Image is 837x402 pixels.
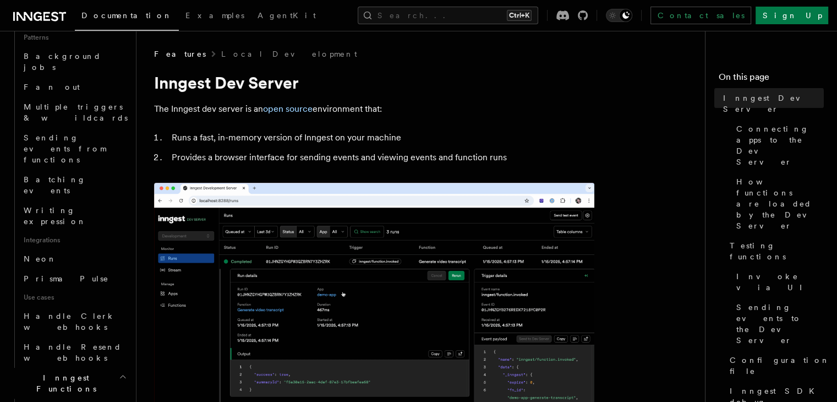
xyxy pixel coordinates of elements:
span: Patterns [19,29,129,46]
a: Configuration file [725,350,824,381]
span: Handle Clerk webhooks [24,312,116,332]
a: Handle Resend webhooks [19,337,129,368]
span: Prisma Pulse [24,274,109,283]
a: Sending events from functions [19,128,129,170]
h1: Inngest Dev Server [154,73,594,93]
a: Multiple triggers & wildcards [19,97,129,128]
a: Writing expression [19,200,129,231]
button: Toggle dark mode [606,9,632,22]
a: Prisma Pulse [19,269,129,289]
span: Configuration file [730,355,830,377]
span: Connecting apps to the Dev Server [736,123,824,167]
span: Writing expression [24,206,86,226]
a: Background jobs [19,46,129,77]
span: AgentKit [258,11,316,20]
a: Sending events to the Dev Server [732,297,824,350]
a: How functions are loaded by the Dev Server [732,172,824,236]
a: open source [263,104,313,114]
a: Connecting apps to the Dev Server [732,119,824,172]
a: Inngest Dev Server [719,88,824,119]
span: Inngest Dev Server [723,93,824,115]
li: Runs a fast, in-memory version of Inngest on your machine [168,130,594,145]
button: Search...Ctrl+K [358,7,538,24]
a: Sign Up [756,7,828,24]
span: Sending events from functions [24,133,106,164]
span: Integrations [19,231,129,249]
span: Background jobs [24,52,101,72]
span: Invoke via UI [736,271,824,293]
button: Inngest Functions [9,368,129,399]
a: Neon [19,249,129,269]
a: Documentation [75,3,179,31]
a: Handle Clerk webhooks [19,306,129,337]
span: Testing functions [730,240,824,262]
a: AgentKit [251,3,322,30]
span: Documentation [81,11,172,20]
span: Neon [24,254,57,263]
span: Inngest Functions [9,372,119,394]
a: Batching events [19,170,129,200]
span: Sending events to the Dev Server [736,302,824,346]
span: Multiple triggers & wildcards [24,102,128,122]
span: Handle Resend webhooks [24,343,122,362]
a: Fan out [19,77,129,97]
a: Testing functions [725,236,824,267]
a: Local Development [221,48,357,59]
span: Use cases [19,289,129,306]
li: Provides a browser interface for sending events and viewing events and function runs [168,150,594,165]
p: The Inngest dev server is an environment that: [154,101,594,117]
a: Examples [179,3,251,30]
span: Examples [185,11,244,20]
a: Contact sales [650,7,751,24]
a: Invoke via UI [732,267,824,297]
kbd: Ctrl+K [507,10,532,21]
span: Fan out [24,83,80,91]
span: Batching events [24,175,86,195]
span: Features [154,48,206,59]
span: How functions are loaded by the Dev Server [736,176,824,231]
h4: On this page [719,70,824,88]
